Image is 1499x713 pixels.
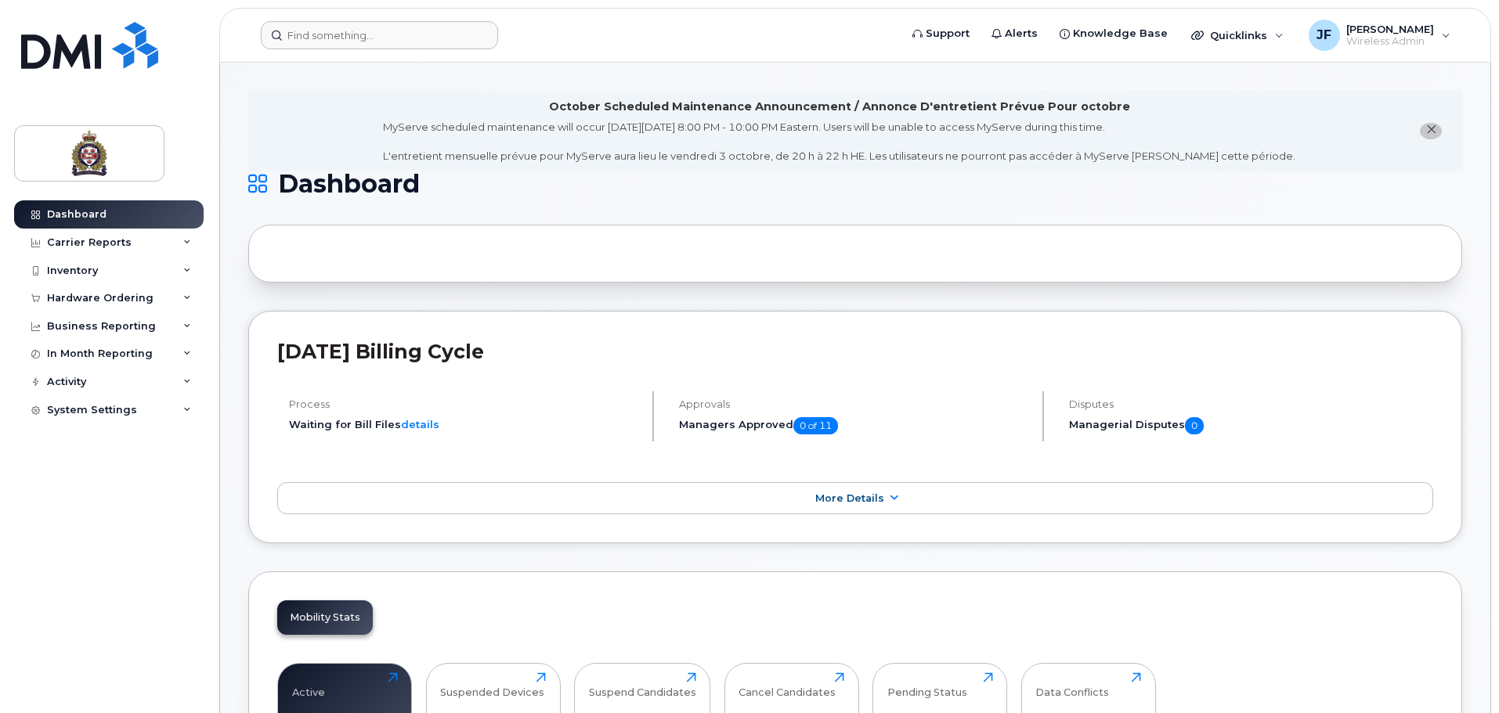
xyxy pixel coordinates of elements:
div: MyServe scheduled maintenance will occur [DATE][DATE] 8:00 PM - 10:00 PM Eastern. Users will be u... [383,120,1295,164]
span: More Details [815,492,884,504]
span: Dashboard [278,172,420,196]
span: 0 of 11 [793,417,838,434]
h5: Managers Approved [679,417,1029,434]
h4: Disputes [1069,398,1433,410]
h2: [DATE] Billing Cycle [277,340,1433,363]
button: close notification [1420,123,1442,139]
h4: Approvals [679,398,1029,410]
div: October Scheduled Maintenance Announcement / Annonce D'entretient Prévue Pour octobre [549,99,1130,115]
div: Pending Status [887,672,967,698]
h4: Process [289,398,639,410]
div: Suspend Candidates [589,672,696,698]
a: details [401,418,439,430]
h5: Managerial Disputes [1069,417,1433,434]
div: Data Conflicts [1035,672,1109,698]
span: 0 [1185,417,1204,434]
div: Active [292,672,325,698]
li: Waiting for Bill Files [289,417,639,432]
div: Suspended Devices [440,672,544,698]
div: Cancel Candidates [739,672,836,698]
